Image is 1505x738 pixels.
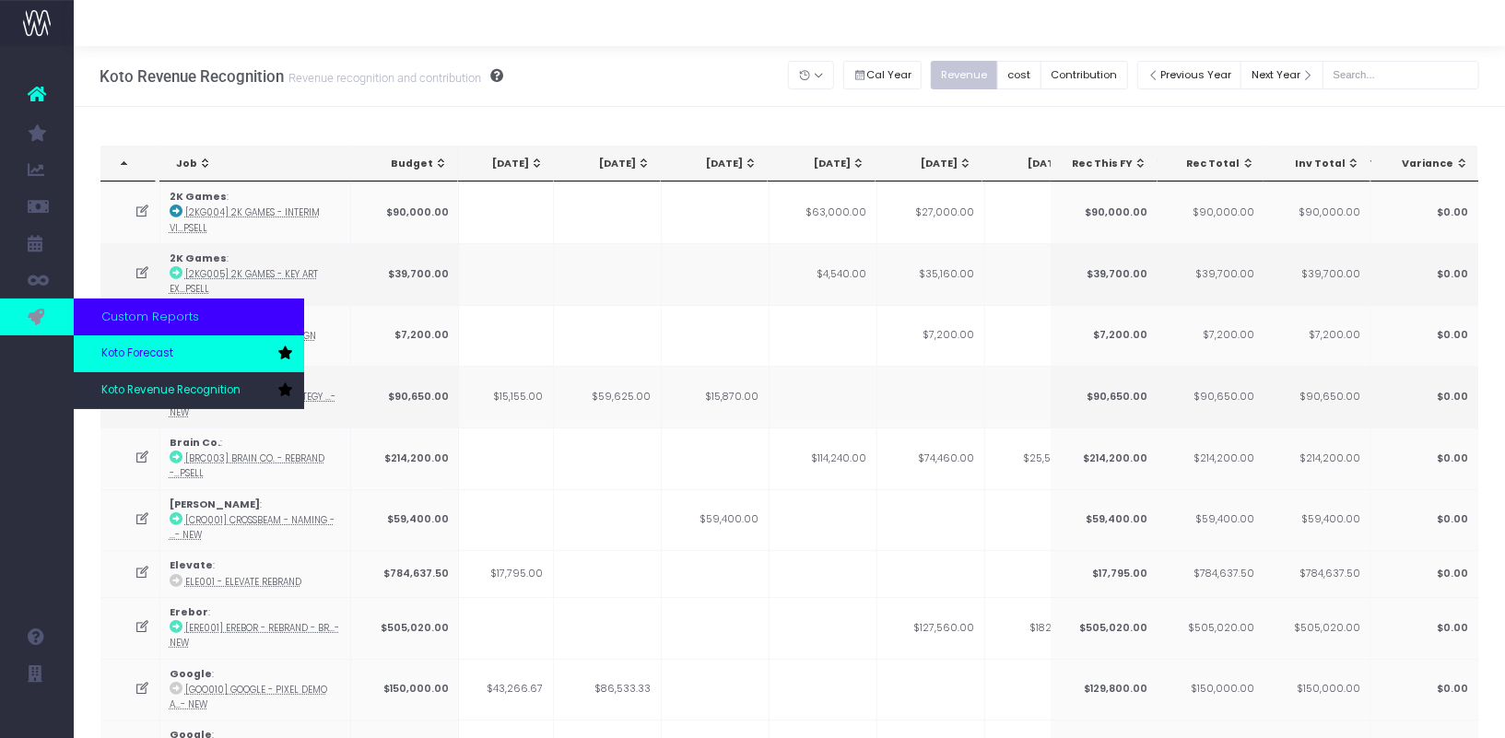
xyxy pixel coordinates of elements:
[101,346,173,362] span: Koto Forecast
[1370,659,1478,720] td: $0.00
[170,268,318,295] abbr: [2KG005] 2K Games - Key Art Explore - Brand - Upsell
[170,622,339,649] abbr: [ERE001] Erebor - Rebrand - Brand - New
[1137,61,1242,89] button: Previous Year
[170,452,324,479] abbr: [BRC003] Brain Co. - Rebrand - Brand - Upsell
[570,157,651,171] div: [DATE]
[1263,550,1370,596] td: $784,637.50
[170,605,208,619] strong: Erebor
[982,146,1089,182] th: Sep 25: activate to sort column ascending
[1050,597,1158,659] td: $505,020.00
[843,56,932,94] div: Small button group
[1388,157,1469,171] div: Variance
[1157,597,1264,659] td: $505,020.00
[170,391,335,417] abbr: [BRC001] Brain Co. - Strategy - Brand - New
[1050,428,1158,489] td: $214,200.00
[160,597,351,659] td: :
[843,61,923,89] button: Cal Year
[1157,428,1264,489] td: $214,200.00
[351,366,459,428] td: $90,650.00
[1157,243,1264,305] td: $39,700.00
[1050,550,1158,596] td: $17,795.00
[160,243,351,305] td: :
[1157,550,1264,596] td: $784,637.50
[931,61,998,89] button: Revenue
[1263,489,1370,551] td: $59,400.00
[1263,597,1370,659] td: $505,020.00
[768,146,875,182] th: Jul 25: activate to sort column ascending
[170,436,220,450] strong: Brain Co.
[170,558,213,572] strong: Elevate
[160,146,356,182] th: Job: activate to sort column ascending
[1050,659,1158,720] td: $129,800.00
[170,206,320,233] abbr: [2KG004] 2K Games - Interim Visual - Brand - Upsell
[351,597,459,659] td: $505,020.00
[999,157,1079,171] div: [DATE]
[74,372,304,409] a: Koto Revenue Recognition
[985,428,1093,489] td: $25,500.00
[351,146,458,182] th: Budget: activate to sort column ascending
[1157,659,1264,720] td: $150,000.00
[1158,146,1264,182] th: Rec Total: activate to sort column ascending
[1370,597,1478,659] td: $0.00
[770,243,877,305] td: $4,540.00
[1041,61,1128,89] button: Contribution
[446,659,554,720] td: $43,266.67
[170,667,212,681] strong: Google
[160,182,351,243] td: :
[770,182,877,243] td: $63,000.00
[351,182,459,243] td: $90,000.00
[185,576,301,588] abbr: ELE001 - Elevate Rebrand
[1264,146,1370,182] th: Inv Total: activate to sort column ascending
[1050,305,1158,367] td: $7,200.00
[877,597,985,659] td: $127,560.00
[170,190,227,204] strong: 2K Games
[1263,366,1370,428] td: $90,650.00
[877,243,985,305] td: $35,160.00
[101,308,199,326] span: Custom Reports
[1051,146,1158,182] th: Rec This FY: activate to sort column ascending
[160,428,351,489] td: :
[170,684,327,710] abbr: [GOO010] Google - Pixel Demo Attract Loop System (Maneto) - New
[877,182,985,243] td: $27,000.00
[1050,489,1158,551] td: $59,400.00
[463,157,543,171] div: [DATE]
[1174,157,1254,171] div: Rec Total
[1050,366,1158,428] td: $90,650.00
[23,701,51,729] img: images/default_profile_image.png
[985,597,1093,659] td: $182,417.25
[1323,61,1479,89] input: Search...
[160,489,351,551] td: :
[446,146,553,182] th: Apr 25: activate to sort column ascending
[554,366,662,428] td: $59,625.00
[1157,305,1264,367] td: $7,200.00
[1280,157,1360,171] div: Inv Total
[1370,550,1478,596] td: $0.00
[1157,366,1264,428] td: $90,650.00
[677,157,758,171] div: [DATE]
[446,550,554,596] td: $17,795.00
[1370,489,1478,551] td: $0.00
[770,428,877,489] td: $114,240.00
[661,146,768,182] th: Jun 25: activate to sort column ascending
[1263,428,1370,489] td: $214,200.00
[351,428,459,489] td: $214,200.00
[351,243,459,305] td: $39,700.00
[1050,182,1158,243] td: $90,000.00
[876,146,982,182] th: Aug 25: activate to sort column ascending
[997,61,1041,89] button: cost
[784,157,864,171] div: [DATE]
[101,382,241,399] span: Koto Revenue Recognition
[1370,182,1478,243] td: $0.00
[74,335,304,372] a: Koto Forecast
[1157,489,1264,551] td: $59,400.00
[931,56,1136,94] div: Small button group
[1370,428,1478,489] td: $0.00
[554,659,662,720] td: $86,533.33
[1370,243,1478,305] td: $0.00
[100,67,503,86] h3: Koto Revenue Recognition
[1067,157,1147,171] div: Rec This FY
[877,305,985,367] td: $7,200.00
[1240,61,1323,89] button: Next Year
[177,157,346,171] div: Job
[368,157,448,171] div: Budget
